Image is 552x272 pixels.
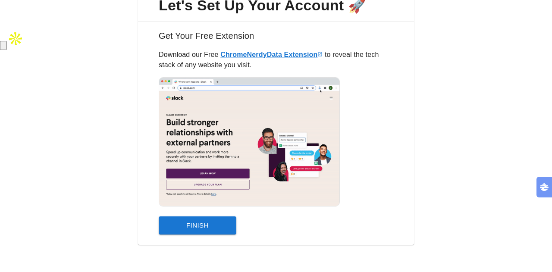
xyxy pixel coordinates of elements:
button: Finish [159,216,236,234]
iframe: Drift Widget Chat Controller [509,211,542,244]
h6: Get Your Free Extension [145,29,407,50]
a: ChromeNerdyData Extension [220,51,323,58]
p: Download our Free to reveal the tech stack of any website you visit. [159,50,393,70]
img: Apollo [7,30,24,47]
